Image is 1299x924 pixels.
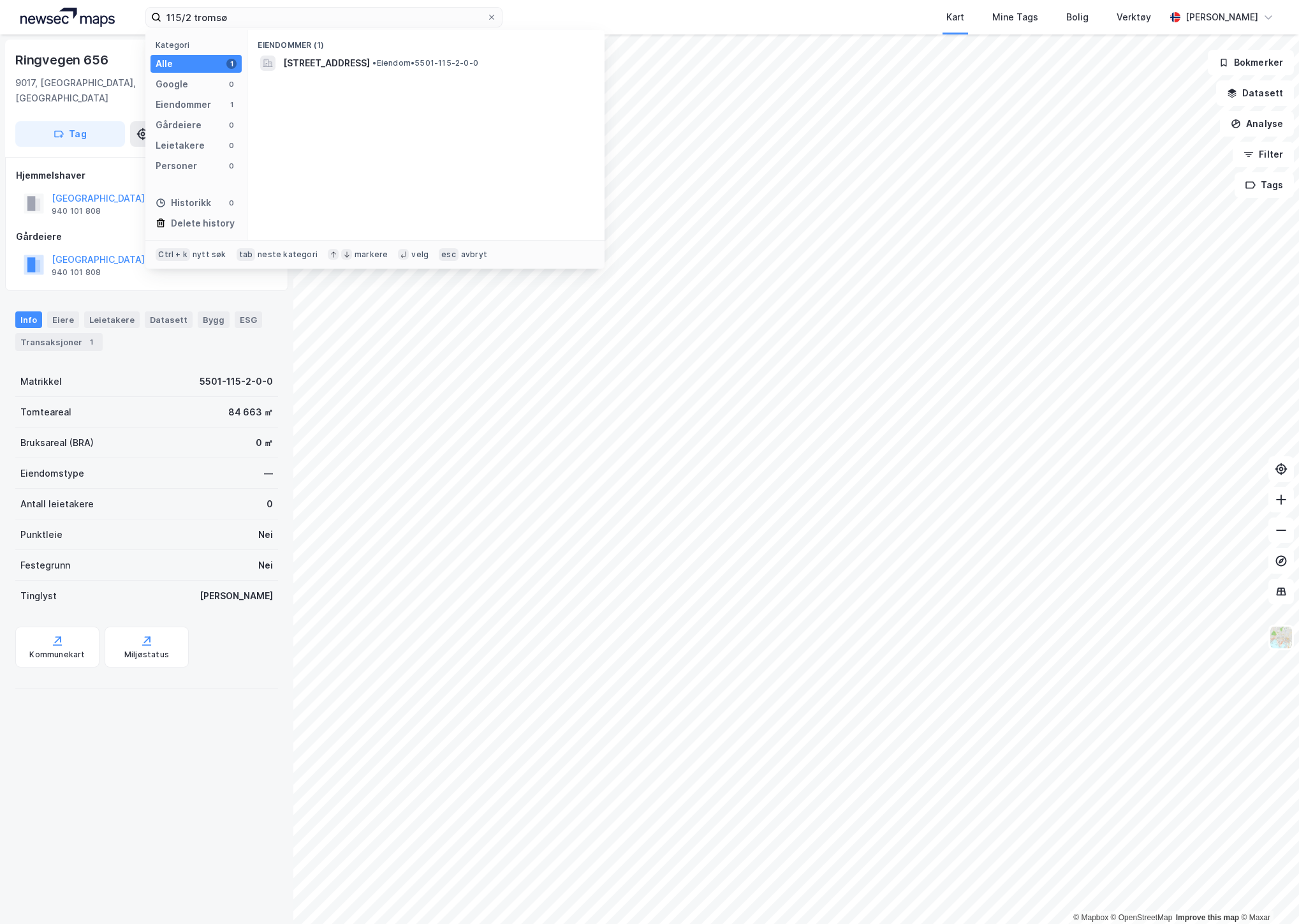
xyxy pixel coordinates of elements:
[20,466,84,481] div: Eiendomstype
[20,8,115,27] img: logo.a4113a55bc3d86da70a041830d287a7e.svg
[283,56,370,71] span: [STREET_ADDRESS]
[258,558,273,573] div: Nei
[29,650,85,660] div: Kommunekart
[156,138,205,153] div: Leietakere
[15,333,103,351] div: Transaksjoner
[15,50,110,70] div: Ringvegen 656
[237,248,256,261] div: tab
[1216,80,1294,106] button: Datasett
[226,140,237,151] div: 0
[1269,625,1293,650] img: Z
[52,206,101,216] div: 940 101 808
[15,75,181,106] div: 9017, [GEOGRAPHIC_DATA], [GEOGRAPHIC_DATA]
[156,97,211,112] div: Eiendommer
[20,374,62,389] div: Matrikkel
[1066,10,1089,25] div: Bolig
[52,267,101,278] div: 940 101 808
[198,311,230,328] div: Bygg
[258,527,273,542] div: Nei
[85,336,98,348] div: 1
[1235,863,1299,924] iframe: Chat Widget
[1235,172,1294,198] button: Tags
[247,30,605,53] div: Eiendommer (1)
[156,158,197,174] div: Personer
[156,56,173,71] div: Alle
[156,40,242,50] div: Kategori
[20,527,62,542] div: Punktleie
[264,466,273,481] div: —
[1111,913,1173,922] a: OpenStreetMap
[372,58,376,68] span: •
[226,100,237,110] div: 1
[1185,10,1258,25] div: [PERSON_NAME]
[20,435,94,451] div: Bruksareal (BRA)
[992,10,1038,25] div: Mine Tags
[193,250,226,260] div: nytt søk
[47,311,79,328] div: Eiere
[156,77,188,92] div: Google
[1233,142,1294,167] button: Filter
[200,374,273,389] div: 5501-115-2-0-0
[124,650,169,660] div: Miljøstatus
[461,250,487,260] div: avbryt
[20,558,70,573] div: Festegrunn
[226,79,237,89] div: 0
[1208,50,1294,75] button: Bokmerker
[84,311,140,328] div: Leietakere
[16,168,277,183] div: Hjemmelshaver
[145,311,193,328] div: Datasett
[20,588,57,604] div: Tinglyst
[1220,111,1294,137] button: Analyse
[226,120,237,130] div: 0
[1176,913,1239,922] a: Improve this map
[946,10,964,25] div: Kart
[15,121,125,147] button: Tag
[267,496,273,512] div: 0
[1117,10,1151,25] div: Verktøy
[156,117,202,133] div: Gårdeiere
[156,248,190,261] div: Ctrl + k
[256,435,273,451] div: 0 ㎡
[226,161,237,171] div: 0
[20,496,94,512] div: Antall leietakere
[1235,863,1299,924] div: Kontrollprogram for chat
[258,250,318,260] div: neste kategori
[439,248,459,261] div: esc
[156,195,211,211] div: Historikk
[171,216,235,231] div: Delete history
[20,405,71,420] div: Tomteareal
[355,250,388,260] div: markere
[228,405,273,420] div: 84 663 ㎡
[200,588,273,604] div: [PERSON_NAME]
[235,311,262,328] div: ESG
[226,198,237,208] div: 0
[1073,913,1108,922] a: Mapbox
[16,229,277,244] div: Gårdeiere
[226,59,237,69] div: 1
[411,250,429,260] div: velg
[161,8,487,27] input: Søk på adresse, matrikkel, gårdeiere, leietakere eller personer
[372,58,478,68] span: Eiendom • 5501-115-2-0-0
[15,311,42,328] div: Info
